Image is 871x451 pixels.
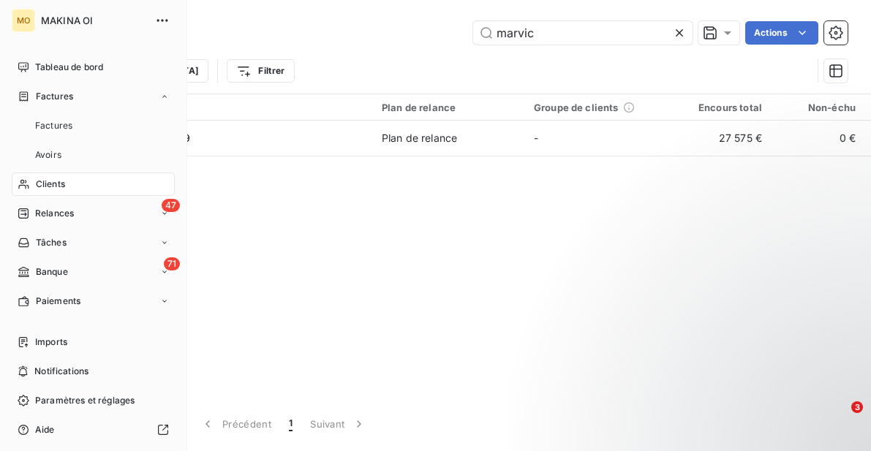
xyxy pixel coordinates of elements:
[12,260,175,284] a: 71Banque
[12,389,175,412] a: Paramètres et réglages
[12,202,175,225] a: 47Relances
[35,207,74,220] span: Relances
[780,102,856,113] div: Non-échu
[162,199,180,212] span: 47
[12,330,175,354] a: Imports
[289,417,293,431] span: 1
[36,178,65,191] span: Clients
[12,231,175,254] a: Tâches
[12,56,175,79] a: Tableau de bord
[12,85,175,167] a: FacturesFacturesAvoirs
[12,289,175,313] a: Paiements
[851,401,863,413] span: 3
[35,394,135,407] span: Paramètres et réglages
[280,409,301,439] button: 1
[36,265,68,278] span: Banque
[12,173,175,196] a: Clients
[41,15,146,26] span: MAKINA OI
[821,401,856,436] iframe: Intercom live chat
[473,21,693,45] input: Rechercher
[227,59,294,83] button: Filtrer
[36,236,67,249] span: Tâches
[301,409,375,439] button: Suivant
[29,143,175,167] a: Avoirs
[382,131,457,145] div: Plan de relance
[382,102,516,113] div: Plan de relance
[35,119,72,132] span: Factures
[34,365,88,378] span: Notifications
[686,102,762,113] div: Encours total
[12,9,35,32] div: MO
[35,423,55,436] span: Aide
[35,336,67,349] span: Imports
[578,309,871,412] iframe: Intercom notifications message
[534,102,619,113] span: Groupe de clients
[35,148,61,162] span: Avoirs
[29,114,175,137] a: Factures
[192,409,280,439] button: Précédent
[36,90,73,103] span: Factures
[35,61,103,74] span: Tableau de bord
[534,132,538,144] span: -
[12,418,175,441] a: Aide
[677,121,771,156] td: 27 575 €
[36,295,80,308] span: Paiements
[745,21,818,45] button: Actions
[771,121,864,156] td: 0 €
[164,257,180,270] span: 71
